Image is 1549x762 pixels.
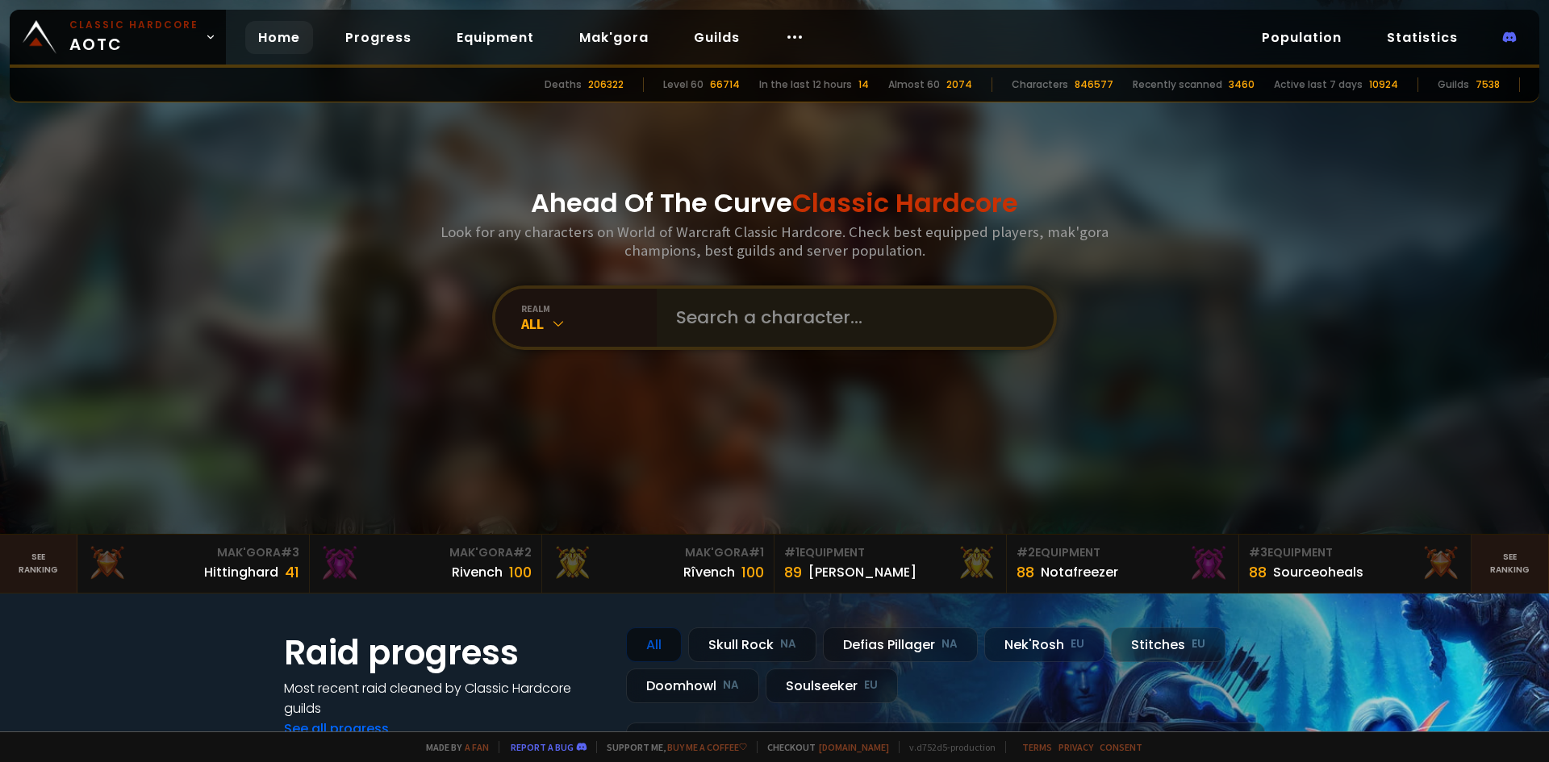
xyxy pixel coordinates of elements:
div: 41 [285,561,299,583]
div: All [626,627,682,662]
a: Privacy [1058,741,1093,753]
div: 846577 [1075,77,1113,92]
div: Soulseeker [766,668,898,703]
div: 100 [741,561,764,583]
div: realm [521,302,657,314]
a: #3Equipment88Sourceoheals [1239,535,1472,593]
div: Characters [1012,77,1068,92]
a: Buy me a coffee [667,741,747,753]
h4: Most recent raid cleaned by Classic Hardcore guilds [284,678,607,718]
small: EU [864,677,878,693]
a: [DOMAIN_NAME] [819,741,889,753]
span: # 3 [1249,544,1267,560]
div: 89 [784,561,802,583]
span: # 1 [749,544,764,560]
div: 3460 [1229,77,1255,92]
a: Seeranking [1472,535,1549,593]
a: Classic HardcoreAOTC [10,10,226,65]
small: EU [1192,636,1205,652]
div: Active last 7 days [1274,77,1363,92]
div: Deaths [545,77,582,92]
div: 206322 [588,77,624,92]
div: 88 [1017,561,1034,583]
span: Checkout [757,741,889,753]
div: All [521,314,657,333]
div: Recently scanned [1133,77,1222,92]
span: # 2 [513,544,532,560]
span: Support me, [596,741,747,753]
div: 66714 [710,77,740,92]
div: Defias Pillager [823,627,978,662]
small: NA [723,677,739,693]
div: 10924 [1369,77,1398,92]
div: [PERSON_NAME] [808,562,916,582]
span: # 3 [281,544,299,560]
a: Consent [1100,741,1142,753]
span: AOTC [69,18,198,56]
a: Report a bug [511,741,574,753]
span: Classic Hardcore [792,185,1018,221]
a: Home [245,21,313,54]
div: Sourceoheals [1273,562,1363,582]
h3: Look for any characters on World of Warcraft Classic Hardcore. Check best equipped players, mak'g... [434,223,1115,260]
a: Mak'Gora#2Rivench100 [310,535,542,593]
small: NA [942,636,958,652]
div: Equipment [784,544,996,561]
span: # 1 [784,544,800,560]
a: Statistics [1374,21,1471,54]
div: 2074 [946,77,972,92]
h1: Ahead Of The Curve [531,184,1018,223]
a: Population [1249,21,1355,54]
small: Classic Hardcore [69,18,198,32]
div: Notafreezer [1041,562,1118,582]
span: v. d752d5 - production [899,741,996,753]
div: 14 [858,77,869,92]
a: Equipment [444,21,547,54]
div: Rîvench [683,562,735,582]
div: Mak'Gora [87,544,299,561]
div: 7538 [1476,77,1500,92]
div: Skull Rock [688,627,816,662]
a: Mak'Gora#3Hittinghard41 [77,535,310,593]
div: Rivench [452,562,503,582]
div: Mak'Gora [319,544,532,561]
div: Stitches [1111,627,1225,662]
span: # 2 [1017,544,1035,560]
div: 100 [509,561,532,583]
span: Made by [416,741,489,753]
a: Mak'Gora#1Rîvench100 [542,535,774,593]
a: #2Equipment88Notafreezer [1007,535,1239,593]
a: #1Equipment89[PERSON_NAME] [774,535,1007,593]
a: Guilds [681,21,753,54]
a: Terms [1022,741,1052,753]
a: Progress [332,21,424,54]
div: Doomhowl [626,668,759,703]
div: Hittinghard [204,562,278,582]
div: Equipment [1017,544,1229,561]
div: Level 60 [663,77,704,92]
a: See all progress [284,719,389,738]
div: 88 [1249,561,1267,583]
small: NA [780,636,796,652]
div: Mak'Gora [552,544,764,561]
div: Almost 60 [888,77,940,92]
input: Search a character... [666,289,1034,347]
div: In the last 12 hours [759,77,852,92]
h1: Raid progress [284,627,607,678]
div: Nek'Rosh [984,627,1104,662]
a: Mak'gora [566,21,662,54]
div: Guilds [1438,77,1469,92]
small: EU [1071,636,1084,652]
a: a fan [465,741,489,753]
div: Equipment [1249,544,1461,561]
